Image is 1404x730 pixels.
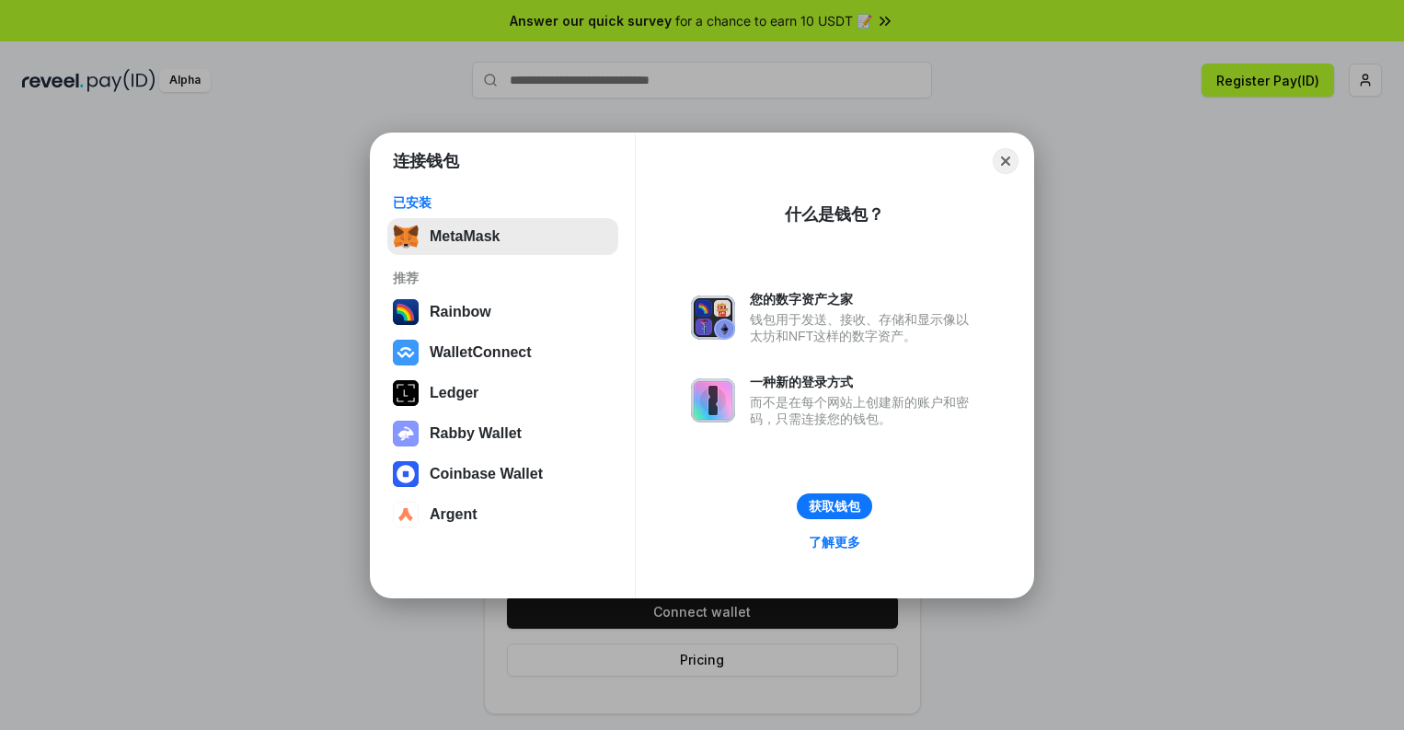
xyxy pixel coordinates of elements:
div: Coinbase Wallet [430,466,543,482]
img: svg+xml,%3Csvg%20xmlns%3D%22http%3A%2F%2Fwww.w3.org%2F2000%2Fsvg%22%20fill%3D%22none%22%20viewBox... [691,378,735,423]
div: 推荐 [393,270,613,286]
img: svg+xml,%3Csvg%20width%3D%2228%22%20height%3D%2228%22%20viewBox%3D%220%200%2028%2028%22%20fill%3D... [393,461,419,487]
a: 了解更多 [798,530,871,554]
img: svg+xml,%3Csvg%20xmlns%3D%22http%3A%2F%2Fwww.w3.org%2F2000%2Fsvg%22%20width%3D%2228%22%20height%3... [393,380,419,406]
button: Rainbow [387,294,618,330]
div: MetaMask [430,228,500,245]
div: 什么是钱包？ [785,203,884,226]
button: Close [993,148,1018,174]
img: svg+xml,%3Csvg%20fill%3D%22none%22%20height%3D%2233%22%20viewBox%3D%220%200%2035%2033%22%20width%... [393,224,419,249]
h1: 连接钱包 [393,150,459,172]
div: 一种新的登录方式 [750,374,978,390]
div: Rainbow [430,304,491,320]
button: MetaMask [387,218,618,255]
button: Ledger [387,375,618,411]
div: 已安装 [393,194,613,211]
div: Ledger [430,385,478,401]
div: 了解更多 [809,534,860,550]
div: 钱包用于发送、接收、存储和显示像以太坊和NFT这样的数字资产。 [750,311,978,344]
button: WalletConnect [387,334,618,371]
div: Argent [430,506,478,523]
div: 您的数字资产之家 [750,291,978,307]
button: 获取钱包 [797,493,872,519]
div: 获取钱包 [809,498,860,515]
img: svg+xml,%3Csvg%20width%3D%22120%22%20height%3D%22120%22%20viewBox%3D%220%200%20120%20120%22%20fil... [393,299,419,325]
img: svg+xml,%3Csvg%20xmlns%3D%22http%3A%2F%2Fwww.w3.org%2F2000%2Fsvg%22%20fill%3D%22none%22%20viewBox... [691,295,735,340]
img: svg+xml,%3Csvg%20width%3D%2228%22%20height%3D%2228%22%20viewBox%3D%220%200%2028%2028%22%20fill%3D... [393,340,419,365]
div: Rabby Wallet [430,425,522,442]
button: Coinbase Wallet [387,456,618,492]
button: Argent [387,496,618,533]
div: WalletConnect [430,344,532,361]
button: Rabby Wallet [387,415,618,452]
img: svg+xml,%3Csvg%20width%3D%2228%22%20height%3D%2228%22%20viewBox%3D%220%200%2028%2028%22%20fill%3D... [393,502,419,527]
div: 而不是在每个网站上创建新的账户和密码，只需连接您的钱包。 [750,394,978,427]
img: svg+xml,%3Csvg%20xmlns%3D%22http%3A%2F%2Fwww.w3.org%2F2000%2Fsvg%22%20fill%3D%22none%22%20viewBox... [393,421,419,446]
